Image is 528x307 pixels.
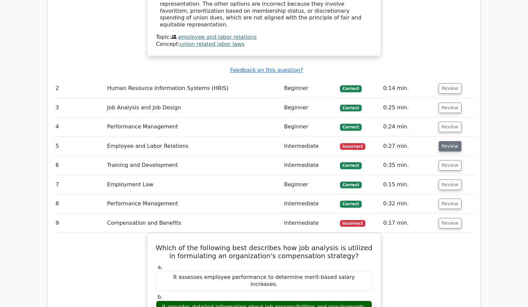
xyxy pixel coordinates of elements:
[104,117,281,136] td: Performance Management
[380,98,436,117] td: 0:25 min.
[439,218,461,228] button: Review
[340,124,362,130] span: Correct
[281,79,337,98] td: Beginner
[230,67,303,73] a: Feedback on this question?
[380,214,436,233] td: 0:17 min.
[104,175,281,194] td: Employment Law
[439,103,461,113] button: Review
[156,271,372,291] div: It assesses employee performance to determine merit-based salary increases.
[104,98,281,117] td: Job Analysis and Job Design
[340,220,366,227] span: Incorrect
[158,294,163,300] span: b.
[340,85,362,92] span: Correct
[180,41,245,47] a: union related labor laws
[380,79,436,98] td: 0:14 min.
[439,160,461,171] button: Review
[104,79,281,98] td: Human Resource Information Systems (HRIS)
[281,156,337,175] td: Intermediate
[340,182,362,188] span: Correct
[178,34,257,40] a: employee and labor relations
[53,79,104,98] td: 2
[340,143,366,150] span: Incorrect
[340,105,362,111] span: Correct
[53,137,104,156] td: 5
[156,41,372,48] div: Concept:
[281,117,337,136] td: Beginner
[380,175,436,194] td: 0:15 min.
[281,137,337,156] td: Intermediate
[340,201,362,207] span: Correct
[439,199,461,209] button: Review
[156,34,372,41] div: Topic:
[53,194,104,213] td: 8
[380,194,436,213] td: 0:32 min.
[104,156,281,175] td: Training and Development
[380,137,436,156] td: 0:27 min.
[380,156,436,175] td: 0:35 min.
[53,98,104,117] td: 3
[340,162,362,169] span: Correct
[439,141,461,151] button: Review
[104,137,281,156] td: Employee and Labor Relations
[439,122,461,132] button: Review
[380,117,436,136] td: 0:24 min.
[53,175,104,194] td: 7
[281,175,337,194] td: Beginner
[53,156,104,175] td: 6
[281,98,337,117] td: Beginner
[439,180,461,190] button: Review
[104,214,281,233] td: Compensation and Benefits
[281,214,337,233] td: Intermediate
[53,214,104,233] td: 9
[281,194,337,213] td: Intermediate
[439,83,461,94] button: Review
[53,117,104,136] td: 4
[104,194,281,213] td: Performance Management
[158,264,163,270] span: a.
[155,244,373,260] h5: Which of the following best describes how job analysis is utilized in formulating an organization...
